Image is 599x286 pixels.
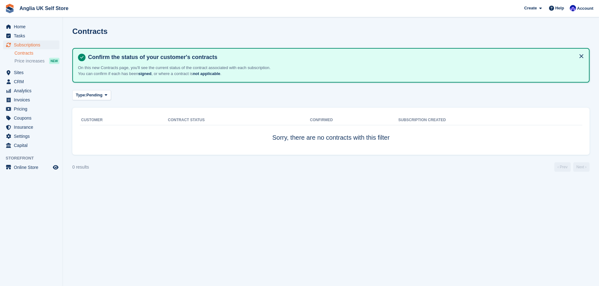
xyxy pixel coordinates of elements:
[310,115,398,125] th: Confirmed
[14,95,52,104] span: Invoices
[72,164,89,170] div: 0 results
[168,115,310,125] th: Contract status
[14,105,52,113] span: Pricing
[3,123,59,132] a: menu
[3,77,59,86] a: menu
[3,86,59,95] a: menu
[6,155,63,161] span: Storefront
[78,65,298,77] p: On this new Contracts page, you'll see the current status of the contract associated with each su...
[3,95,59,104] a: menu
[14,163,52,172] span: Online Store
[555,5,564,11] span: Help
[14,123,52,132] span: Insurance
[554,162,571,172] a: Previous
[14,31,52,40] span: Tasks
[3,22,59,31] a: menu
[138,71,152,76] strong: signed
[272,134,390,141] span: Sorry, there are no contracts with this filter
[86,54,584,61] h4: Confirm the status of your customer's contracts
[3,114,59,122] a: menu
[14,86,52,95] span: Analytics
[3,163,59,172] a: menu
[14,132,52,141] span: Settings
[72,27,108,35] h1: Contracts
[398,115,582,125] th: Subscription created
[193,71,220,76] strong: not applicable
[3,40,59,49] a: menu
[577,5,593,12] span: Account
[49,58,59,64] div: NEW
[524,5,537,11] span: Create
[17,3,71,13] a: Anglia UK Self Store
[3,105,59,113] a: menu
[3,132,59,141] a: menu
[3,68,59,77] a: menu
[14,141,52,150] span: Capital
[14,22,52,31] span: Home
[14,114,52,122] span: Coupons
[3,141,59,150] a: menu
[86,92,103,98] span: Pending
[570,5,576,11] img: Lewis Scotney
[14,50,59,56] a: Contracts
[52,164,59,171] a: Preview store
[14,40,52,49] span: Subscriptions
[80,115,168,125] th: Customer
[5,4,14,13] img: stora-icon-8386f47178a22dfd0bd8f6a31ec36ba5ce8667c1dd55bd0f319d3a0aa187defe.svg
[76,92,86,98] span: Type:
[14,58,45,64] span: Price increases
[72,90,111,100] button: Type: Pending
[573,162,590,172] a: Next
[553,162,591,172] nav: Page
[14,68,52,77] span: Sites
[14,57,59,64] a: Price increases NEW
[14,77,52,86] span: CRM
[3,31,59,40] a: menu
